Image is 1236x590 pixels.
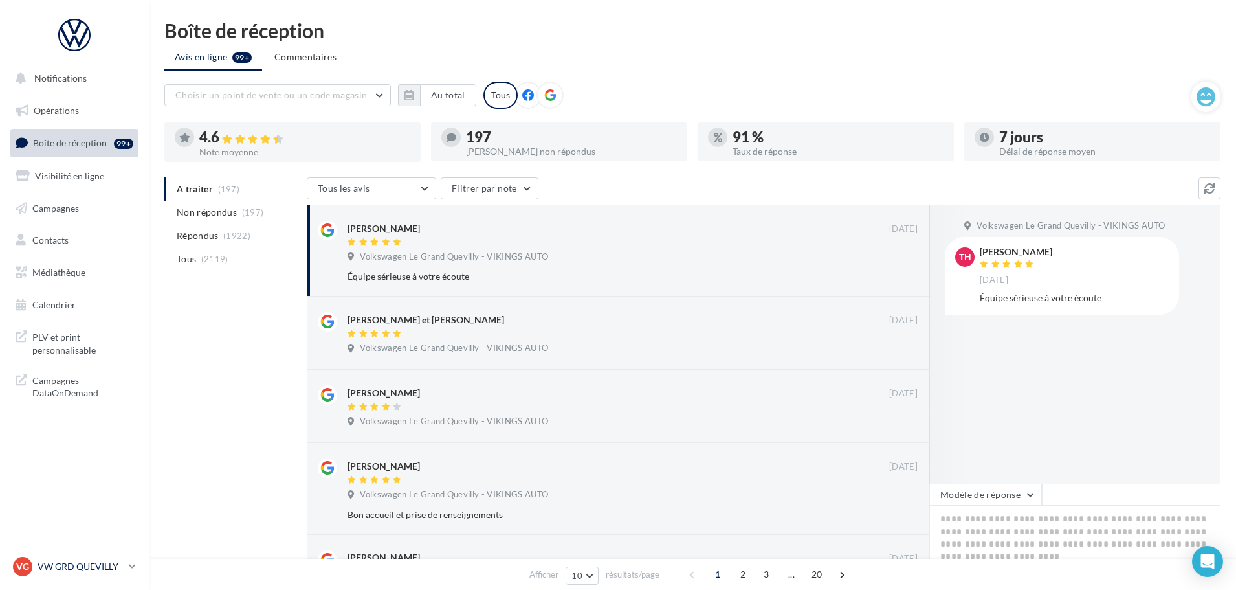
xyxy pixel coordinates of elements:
span: Volkswagen Le Grand Quevilly - VIKINGS AUTO [360,343,548,354]
div: Délai de réponse moyen [999,147,1210,156]
button: Modèle de réponse [929,484,1042,506]
span: Notifications [34,73,87,84]
span: Visibilité en ligne [35,170,104,181]
button: Notifications [8,65,136,92]
span: 20 [806,564,828,585]
button: Au total [398,84,476,106]
div: [PERSON_NAME] [980,247,1052,256]
span: [DATE] [980,275,1008,286]
span: [DATE] [889,461,918,473]
span: Boîte de réception [33,137,107,148]
div: [PERSON_NAME] [348,222,420,235]
span: Volkswagen Le Grand Quevilly - VIKINGS AUTO [360,416,548,427]
span: Opérations [34,105,79,116]
a: Visibilité en ligne [8,163,141,190]
span: Tous [177,253,196,266]
a: Calendrier [8,291,141,319]
span: PLV et print personnalisable [32,328,133,356]
div: Open Intercom Messenger [1192,546,1223,577]
a: Boîte de réception99+ [8,129,141,157]
a: PLV et print personnalisable [8,323,141,361]
div: Bon accueil et prise de renseignements [348,508,833,521]
span: Commentaires [274,51,337,63]
span: Volkswagen Le Grand Quevilly - VIKINGS AUTO [360,251,548,263]
a: Campagnes DataOnDemand [8,367,141,405]
div: Équipe sérieuse à votre écoute [980,291,1169,304]
span: Volkswagen Le Grand Quevilly - VIKINGS AUTO [977,220,1165,232]
div: [PERSON_NAME] [348,551,420,564]
span: Contacts [32,234,69,245]
span: (1922) [223,231,250,241]
div: Note moyenne [199,148,410,157]
div: Équipe sérieuse à votre écoute [348,270,833,283]
div: Tous [483,82,518,109]
div: Taux de réponse [733,147,944,156]
div: 7 jours [999,130,1210,144]
a: Opérations [8,97,141,124]
span: Médiathèque [32,267,85,278]
span: Tous les avis [318,183,370,194]
span: ... [781,564,802,585]
button: Filtrer par note [441,177,538,199]
div: [PERSON_NAME] [348,387,420,400]
span: Répondus [177,229,219,242]
div: 99+ [114,139,133,149]
span: Afficher [529,569,558,581]
span: 2 [733,564,753,585]
span: résultats/page [606,569,659,581]
a: Contacts [8,227,141,254]
a: Médiathèque [8,259,141,286]
span: Choisir un point de vente ou un code magasin [175,89,367,100]
span: (197) [242,207,264,218]
button: Au total [420,84,476,106]
button: Choisir un point de vente ou un code magasin [164,84,391,106]
span: 3 [756,564,777,585]
span: [DATE] [889,315,918,326]
span: (2119) [201,254,228,264]
a: VG VW GRD QUEVILLY [10,554,138,579]
span: Campagnes DataOnDemand [32,372,133,400]
span: VG [16,560,29,573]
span: 10 [571,571,582,581]
div: [PERSON_NAME] [348,460,420,473]
div: 197 [466,130,677,144]
span: Volkswagen Le Grand Quevilly - VIKINGS AUTO [360,489,548,501]
p: VW GRD QUEVILLY [38,560,124,573]
span: [DATE] [889,388,918,400]
span: Non répondus [177,206,237,219]
div: [PERSON_NAME] et [PERSON_NAME] [348,313,504,326]
button: 10 [566,567,599,585]
span: TH [959,251,971,264]
span: 1 [707,564,728,585]
div: Boîte de réception [164,21,1220,40]
div: 91 % [733,130,944,144]
div: [PERSON_NAME] non répondus [466,147,677,156]
div: 4.6 [199,130,410,145]
button: Tous les avis [307,177,436,199]
span: Campagnes [32,202,79,213]
span: [DATE] [889,223,918,235]
a: Campagnes [8,195,141,222]
span: [DATE] [889,553,918,565]
span: Calendrier [32,299,76,310]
